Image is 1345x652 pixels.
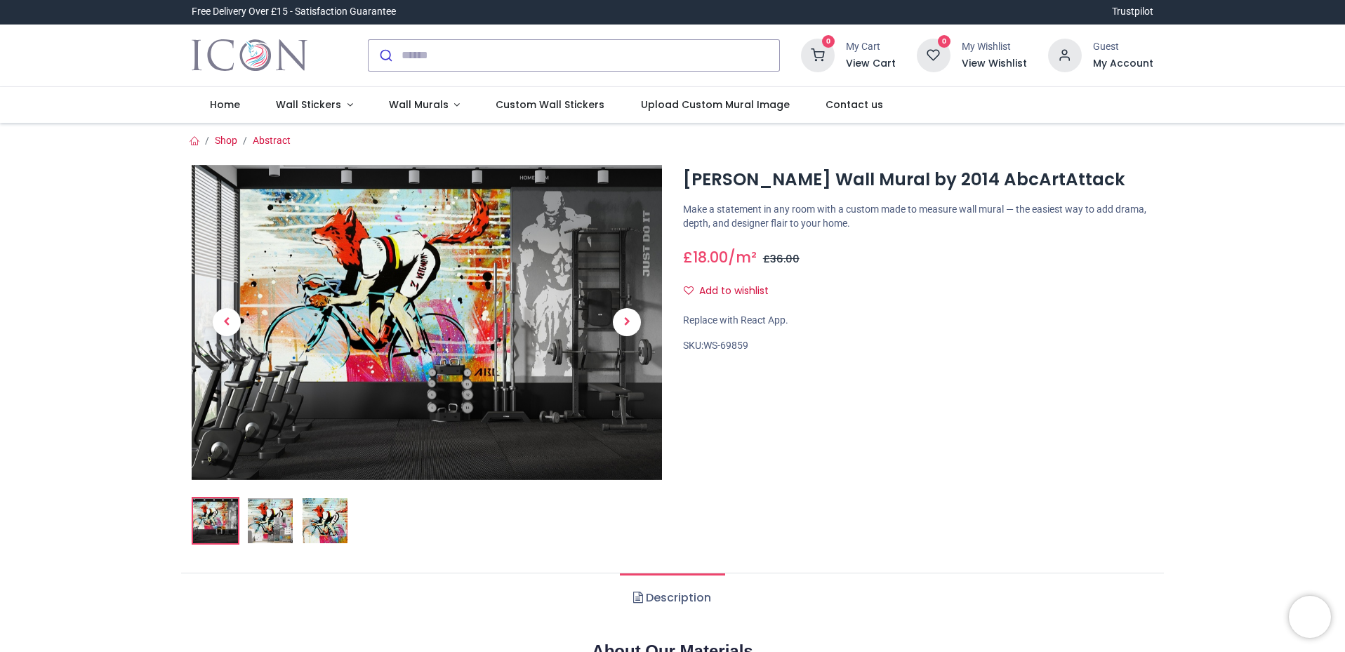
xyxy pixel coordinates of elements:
i: Add to wishlist [684,286,694,295]
a: View Cart [846,57,896,71]
a: Next [592,212,662,432]
a: Description [620,573,724,623]
a: 0 [801,48,835,60]
span: /m² [728,247,757,267]
iframe: Brevo live chat [1289,596,1331,638]
div: My Wishlist [962,40,1027,54]
a: Wall Stickers [258,87,371,124]
h1: [PERSON_NAME] Wall Mural by 2014 AbcArtAttack [683,168,1153,192]
img: Le Fox Wall Mural by 2014 AbcArtAttack [193,498,238,543]
span: £ [683,247,728,267]
img: Le Fox Wall Mural by 2014 AbcArtAttack [192,165,662,480]
div: SKU: [683,339,1153,353]
span: Wall Stickers [276,98,341,112]
button: Add to wishlistAdd to wishlist [683,279,781,303]
button: Submit [369,40,402,71]
div: Guest [1093,40,1153,54]
span: Upload Custom Mural Image [641,98,790,112]
img: Icon Wall Stickers [192,36,307,75]
img: WS-69859-03 [303,498,347,543]
div: My Cart [846,40,896,54]
p: Make a statement in any room with a custom made to measure wall mural — the easiest way to add dr... [683,203,1153,230]
a: Shop [215,135,237,146]
span: Next [613,308,641,336]
span: 18.00 [693,247,728,267]
div: Free Delivery Over £15 - Satisfaction Guarantee [192,5,396,19]
img: WS-69859-02 [248,498,293,543]
span: Custom Wall Stickers [496,98,604,112]
span: Home [210,98,240,112]
a: View Wishlist [962,57,1027,71]
span: Wall Murals [389,98,449,112]
a: 0 [917,48,950,60]
a: Wall Murals [371,87,478,124]
div: Replace with React App. [683,314,1153,328]
a: Logo of Icon Wall Stickers [192,36,307,75]
span: £ [763,252,800,266]
span: Contact us [826,98,883,112]
sup: 0 [822,35,835,48]
a: My Account [1093,57,1153,71]
a: Abstract [253,135,291,146]
span: 36.00 [770,252,800,266]
span: Previous [213,308,241,336]
span: WS-69859 [703,340,748,351]
a: Trustpilot [1112,5,1153,19]
a: Previous [192,212,262,432]
sup: 0 [938,35,951,48]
